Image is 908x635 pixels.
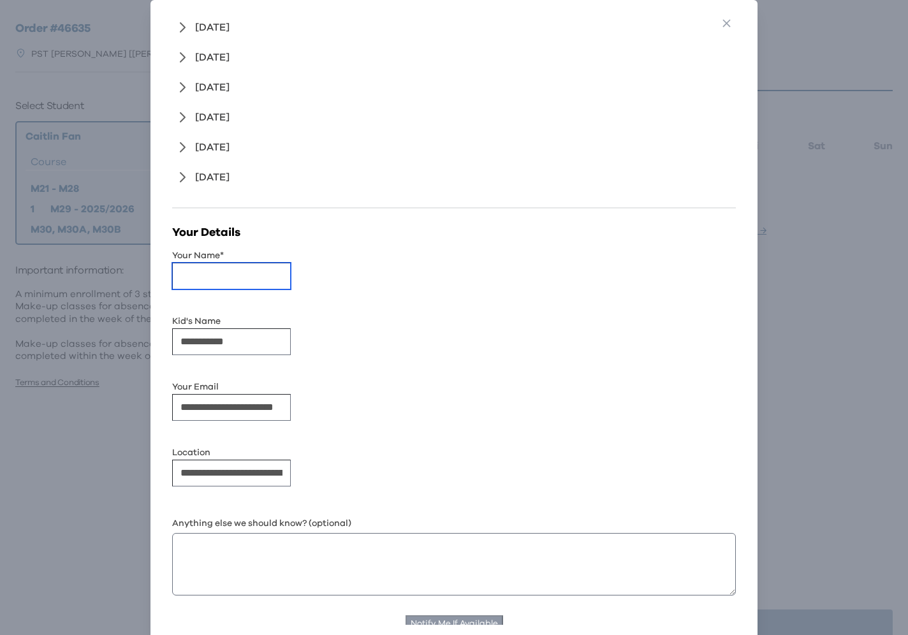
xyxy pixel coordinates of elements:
[172,224,240,242] h4: Your Details
[172,446,736,460] div: Location
[172,77,232,102] button: [DATE]
[195,80,230,99] span: [DATE]
[172,167,232,192] button: [DATE]
[172,137,232,162] button: [DATE]
[172,107,232,132] button: [DATE]
[172,17,232,42] button: [DATE]
[172,517,736,530] h4: Anything else we should know? (optional)
[195,140,230,159] span: [DATE]
[411,617,498,631] p: Notify Me If Available
[195,20,230,40] span: [DATE]
[406,615,503,632] button: Notify Me If Available
[195,110,230,129] span: [DATE]
[172,47,232,72] button: [DATE]
[172,315,736,328] div: Kid's Name
[172,381,736,394] div: Your Email
[172,249,736,263] div: Your Name*
[195,50,230,69] span: [DATE]
[195,170,230,189] span: [DATE]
